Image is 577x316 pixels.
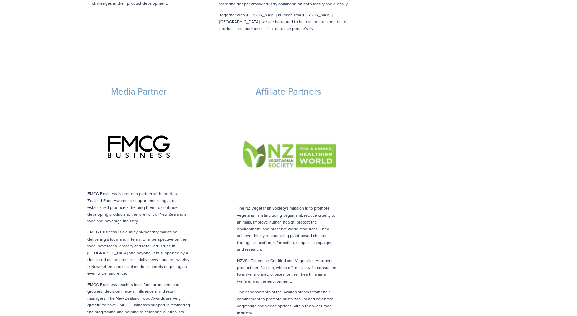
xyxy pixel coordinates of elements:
[87,109,190,184] img: FMCG.png
[219,12,357,32] p: Together with [PERSON_NAME] ki Pūrehuroa [PERSON_NAME][GEOGRAPHIC_DATA], we are honoured to help ...
[237,205,340,253] p: The NZ Vegetarian Society's mission is to promote vegetarianism (including veganism), reduce crue...
[87,190,190,225] p: FMCG Business is proud to partner with the New Zealand Food Awards to support emerging and establ...
[87,229,190,277] p: FMCG Business is a quality bi-monthly magazine delivering a local and international perspective o...
[219,86,357,97] h3: Affiliate Partners
[70,86,208,97] h3: Media Partner
[237,257,340,285] p: NZVS offer Vegan Certified and Vegetarian Approved product certification, which offers clarity fo...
